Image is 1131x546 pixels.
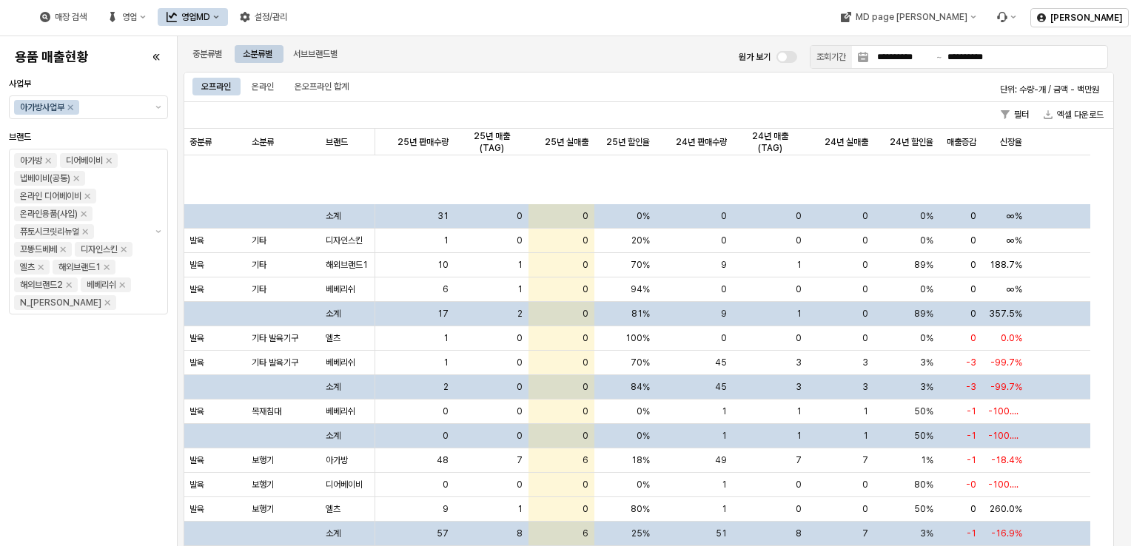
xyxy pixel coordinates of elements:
div: Remove 온라인용품(사입) [81,211,87,217]
span: 6 [583,528,588,539]
span: 6 [443,283,449,295]
span: 0 [970,332,976,344]
span: -1 [967,454,976,466]
div: MD page 이동 [831,8,984,26]
span: 25년 판매수량 [397,136,449,148]
span: 0 [583,210,588,222]
span: 0 [721,210,727,222]
span: 베베리쉬 [326,283,355,295]
div: 오프라인 [201,78,231,95]
span: 기타 [252,259,266,271]
span: 0.0% [1001,332,1022,344]
span: 베베리쉬 [326,405,355,417]
span: ∞% [1007,210,1022,222]
span: 3 [862,381,868,393]
h4: 용품 매출현황 [15,50,89,64]
span: 0 [443,479,449,491]
span: 아가방 [326,454,348,466]
button: [PERSON_NAME] [1030,8,1129,27]
span: 브랜드 [9,132,31,142]
div: MD page [PERSON_NAME] [855,12,967,22]
span: 1 [443,235,449,246]
span: 0 [862,235,868,246]
span: 기타 발육기구 [252,332,298,344]
div: Remove 퓨토시크릿리뉴얼 [82,229,88,235]
div: 아가방 [20,153,42,168]
div: 퓨토시크릿리뉴얼 [20,224,79,239]
span: 0% [920,235,933,246]
div: 영업MD [181,12,210,22]
span: 0 [862,332,868,344]
span: 1 [517,283,523,295]
span: 보행기 [252,503,274,515]
span: 0% [920,283,933,295]
span: -1 [967,528,976,539]
span: 0 [583,503,588,515]
div: 해외브랜드2 [20,277,63,292]
span: 0 [862,503,868,515]
span: 발육 [189,332,204,344]
span: 0 [970,503,976,515]
span: 7 [796,454,802,466]
span: 24년 판매수량 [676,136,727,148]
span: 발육 [189,503,204,515]
span: -0 [966,479,976,491]
span: 7 [862,454,868,466]
span: 발육 [189,454,204,466]
span: 188.7% [990,259,1022,271]
span: 0 [517,430,523,442]
span: 소분류 [252,136,274,148]
div: 영업 [122,12,137,22]
div: N_[PERSON_NAME] [20,295,101,310]
div: Remove 꼬똥드베베 [60,246,66,252]
span: 49 [715,454,727,466]
span: 0% [920,210,933,222]
span: 소계 [326,430,340,442]
span: -100.0% [988,430,1022,442]
span: 0 [583,283,588,295]
span: 1% [921,454,933,466]
div: Remove 해외브랜드1 [104,264,110,270]
button: 엑셀 다운로드 [1038,106,1110,124]
span: 기타 [252,283,266,295]
span: 발육 [189,235,204,246]
span: 소계 [326,381,340,393]
span: 0 [583,479,588,491]
span: 51 [716,528,727,539]
span: 엘츠 [326,503,340,515]
p: [PERSON_NAME] [1050,12,1122,24]
span: 0 [517,332,523,344]
span: 원가 보기 [739,52,771,62]
span: 디자인스킨 [326,235,363,246]
span: -99.7% [990,381,1022,393]
button: 영업MD [158,8,228,26]
span: 7 [862,528,868,539]
span: 8 [796,528,802,539]
div: 중분류별 [192,45,222,63]
span: -3 [966,381,976,393]
span: 발육 [189,259,204,271]
span: 베베리쉬 [326,357,355,368]
span: 81% [631,308,650,320]
button: 제안 사항 표시 [150,149,167,314]
span: 25년 매출 (TAG) [460,130,523,154]
span: 1 [443,357,449,368]
span: 신장율 [1000,136,1022,148]
div: 서브브랜드별 [284,45,346,63]
button: MD page [PERSON_NAME] [831,8,984,26]
div: Remove 냅베이비(공통) [73,175,79,181]
div: Remove 아가방 [45,158,51,164]
span: 0 [721,332,727,344]
div: 해외브랜드1 [58,260,101,274]
div: 온라인 디어베이비 [20,189,81,203]
span: 해외브랜드1 [326,259,368,271]
div: 서브브랜드별 [293,45,338,63]
span: 3% [920,528,933,539]
span: 3 [862,357,868,368]
span: 0 [970,283,976,295]
div: 디자인스킨 [81,242,118,257]
span: 0 [517,381,523,393]
span: 6 [583,454,588,466]
span: 1 [863,405,868,417]
span: 48 [437,454,449,466]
